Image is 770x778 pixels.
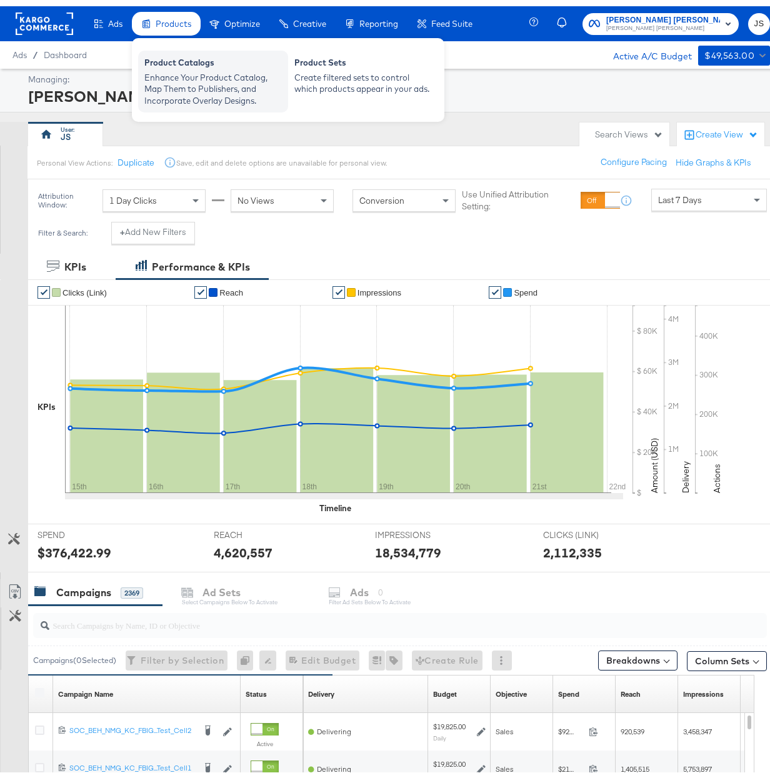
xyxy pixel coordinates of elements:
[558,683,579,693] a: The total amount spent to date.
[108,12,122,22] span: Ads
[649,432,660,487] text: Amount (USD)
[696,122,758,135] div: Create View
[621,758,649,767] span: 1,405,515
[219,282,243,291] span: Reach
[680,455,691,487] text: Delivery
[37,523,131,535] span: SPEND
[332,280,345,292] a: ✔
[433,683,457,693] a: The maximum amount you're willing to spend on your ads, on average each day or over the lifetime ...
[543,537,602,556] div: 2,112,335
[49,602,703,626] input: Search Campaigns by Name, ID or Objective
[44,44,87,54] a: Dashboard
[514,282,537,291] span: Spend
[375,537,441,556] div: 18,534,779
[595,122,663,134] div: Search Views
[37,537,111,556] div: $376,422.99
[753,11,765,25] span: JS
[621,683,641,693] div: Reach
[120,220,125,232] strong: +
[246,683,267,693] a: Shows the current state of your Ad Campaign.
[111,216,195,238] button: +Add New Filters
[317,721,351,730] span: Delivering
[194,280,207,292] a: ✔
[69,757,194,769] a: SOC_BEH_NMG_KC_FBIG...Test_Cell1
[56,579,111,594] div: Campaigns
[558,721,584,730] span: $92,563.41
[621,683,641,693] a: The number of people your ad was served to.
[676,151,751,162] button: Hide Graphs & KPIs
[433,753,466,763] div: $19,825.00
[359,189,404,200] span: Conversion
[58,683,113,693] div: Campaign Name
[28,67,767,79] div: Managing:
[683,721,712,730] span: 3,458,347
[37,186,96,203] div: Attribution Window:
[69,719,194,732] a: SOC_BEH_NMG_KC_FBIG...Test_Cell2
[683,758,712,767] span: 5,753,897
[359,12,398,22] span: Reporting
[433,716,466,726] div: $19,825.00
[246,683,267,693] div: Status
[433,766,446,773] sub: Daily
[237,189,274,200] span: No Views
[489,280,501,292] a: ✔
[598,644,677,664] button: Breakdowns
[37,152,112,162] div: Personal View Actions:
[704,42,754,57] div: $49,563.00
[431,12,472,22] span: Feed Suite
[319,496,351,508] div: Timeline
[543,523,637,535] span: CLICKS (LINK)
[117,151,154,162] button: Duplicate
[28,79,767,101] div: [PERSON_NAME] [PERSON_NAME] (Kargo)
[433,683,457,693] div: Budget
[61,125,71,137] div: JS
[121,581,143,592] div: 2369
[224,12,260,22] span: Optimize
[462,182,576,206] label: Use Unified Attribution Setting:
[433,728,446,736] sub: Daily
[496,758,514,767] span: Sales
[64,254,86,268] div: KPIs
[558,758,584,767] span: $212,549.44
[496,683,527,693] a: Your campaign's objective.
[214,537,272,556] div: 4,620,557
[496,683,527,693] div: Objective
[27,44,44,54] span: /
[582,7,739,29] button: [PERSON_NAME] [PERSON_NAME] (Kargo)[PERSON_NAME] [PERSON_NAME]
[308,683,334,693] div: Delivery
[308,683,334,693] a: Reflects the ability of your Ad Campaign to achieve delivery based on ad states, schedule and bud...
[214,523,307,535] span: REACH
[109,189,157,200] span: 1 Day Clicks
[12,44,27,54] span: Ads
[496,721,514,730] span: Sales
[683,683,724,693] div: Impressions
[711,457,722,487] text: Actions
[37,395,56,407] div: KPIs
[293,12,326,22] span: Creative
[37,280,50,292] a: ✔
[69,719,194,729] div: SOC_BEH_NMG_KC_FBIG...Test_Cell2
[683,683,724,693] a: The number of times your ad was served. On mobile apps an ad is counted as served the first time ...
[33,649,116,660] div: Campaigns ( 0 Selected)
[317,758,351,767] span: Delivering
[156,12,191,22] span: Products
[687,645,767,665] button: Column Sets
[592,145,676,167] button: Configure Pacing
[658,188,702,199] span: Last 7 Days
[606,7,720,21] span: [PERSON_NAME] [PERSON_NAME] (Kargo)
[251,734,279,742] label: Active
[69,757,194,767] div: SOC_BEH_NMG_KC_FBIG...Test_Cell1
[58,683,113,693] a: Your campaign name.
[62,282,107,291] span: Clicks (Link)
[698,39,770,59] button: $49,563.00
[357,282,401,291] span: Impressions
[748,7,770,29] button: JS
[600,39,692,58] div: Active A/C Budget
[558,683,579,693] div: Spend
[237,644,259,664] div: 0
[606,17,720,27] span: [PERSON_NAME] [PERSON_NAME]
[37,222,88,231] div: Filter & Search:
[176,152,387,162] div: Save, edit and delete options are unavailable for personal view.
[621,721,644,730] span: 920,539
